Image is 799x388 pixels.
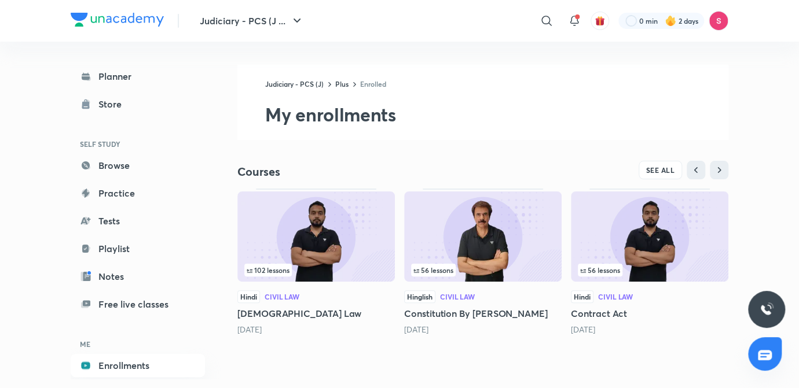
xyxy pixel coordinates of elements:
a: Notes [71,265,205,288]
div: Contract Act [571,189,728,335]
img: Thumbnail [237,191,395,282]
h5: Constitution By [PERSON_NAME] [404,306,562,320]
div: Constitution By Anil Khanna [404,189,562,335]
img: streak [665,15,676,27]
div: infocontainer [578,264,721,276]
a: Enrolled [360,79,386,88]
span: 102 lessons [247,267,289,274]
h5: Contract Act [571,306,728,320]
div: left [244,264,388,276]
h5: [DEMOGRAPHIC_DATA] Law [237,306,395,320]
h4: Courses [237,164,483,179]
a: Free live classes [71,293,205,316]
a: Plus [335,79,349,88]
a: Judiciary - PCS (J) [265,79,324,88]
span: 56 lessons [413,267,453,274]
div: infosection [578,264,721,276]
img: avatar [595,16,605,26]
button: Judiciary - PCS (J ... [193,9,311,32]
div: 10 months ago [571,324,728,335]
a: Company Logo [71,13,164,29]
a: Practice [71,182,205,205]
span: Hindi [237,290,260,303]
span: Hinglish [404,290,435,303]
span: SEE ALL [646,166,675,174]
a: Planner [71,65,205,88]
h6: SELF STUDY [71,134,205,154]
img: Thumbnail [404,191,562,282]
span: 56 lessons [580,267,620,274]
div: infosection [244,264,388,276]
img: Thumbnail [571,191,728,282]
a: Tests [71,209,205,232]
img: Company Logo [71,13,164,27]
a: Store [71,93,205,116]
div: Civil Law [440,293,475,300]
span: Hindi [571,290,593,303]
img: Sandeep Kumar [709,11,728,31]
div: left [578,264,721,276]
div: Hindu Law [237,189,395,335]
h2: My enrollments [265,103,728,126]
a: Playlist [71,237,205,260]
div: 8 months ago [404,324,562,335]
div: infocontainer [244,264,388,276]
h6: ME [71,334,205,354]
div: Civil Law [598,293,633,300]
a: Browse [71,154,205,177]
div: Store [98,97,129,111]
button: avatar [591,12,609,30]
div: 6 days ago [237,324,395,335]
img: ttu [760,302,774,316]
div: infosection [411,264,555,276]
div: left [411,264,555,276]
div: Civil Law [265,293,299,300]
div: infocontainer [411,264,555,276]
button: SEE ALL [639,161,683,179]
a: Enrollments [71,354,205,377]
